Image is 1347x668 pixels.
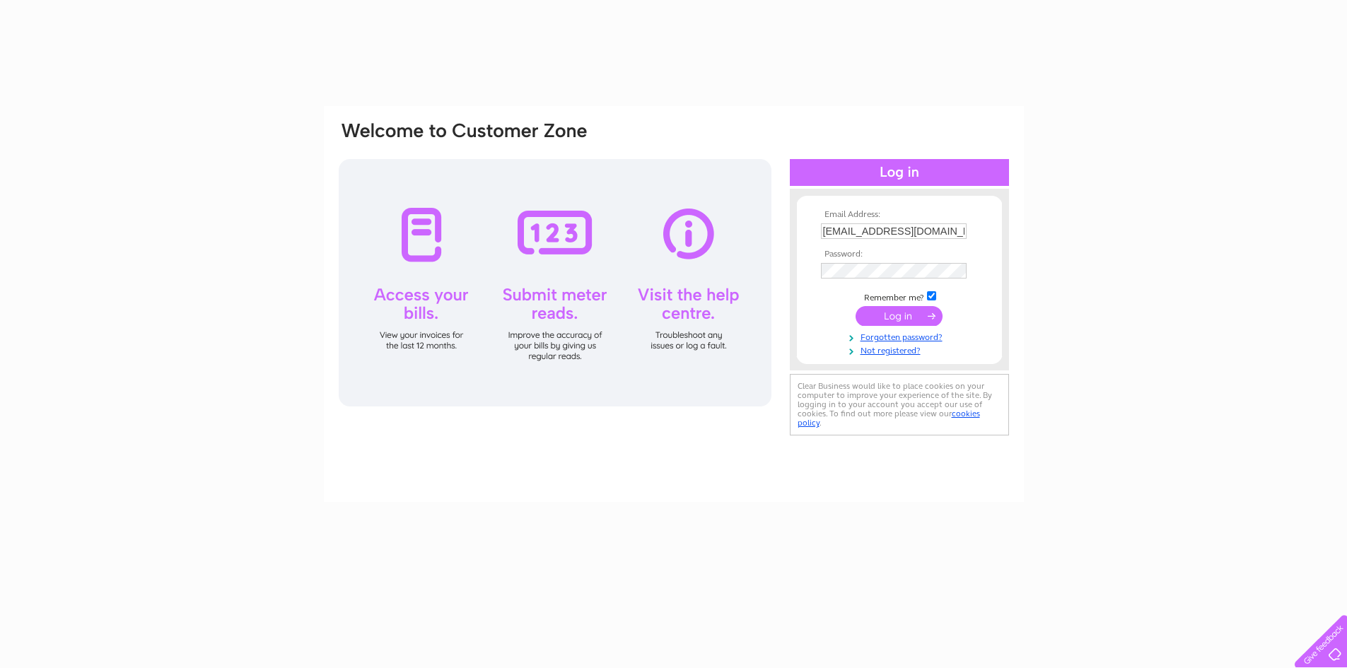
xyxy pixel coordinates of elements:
div: Clear Business would like to place cookies on your computer to improve your experience of the sit... [790,374,1009,435]
a: cookies policy [798,409,980,428]
a: Not registered? [821,343,981,356]
th: Email Address: [817,210,981,220]
th: Password: [817,250,981,259]
a: Forgotten password? [821,329,981,343]
td: Remember me? [817,289,981,303]
input: Submit [856,306,943,326]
